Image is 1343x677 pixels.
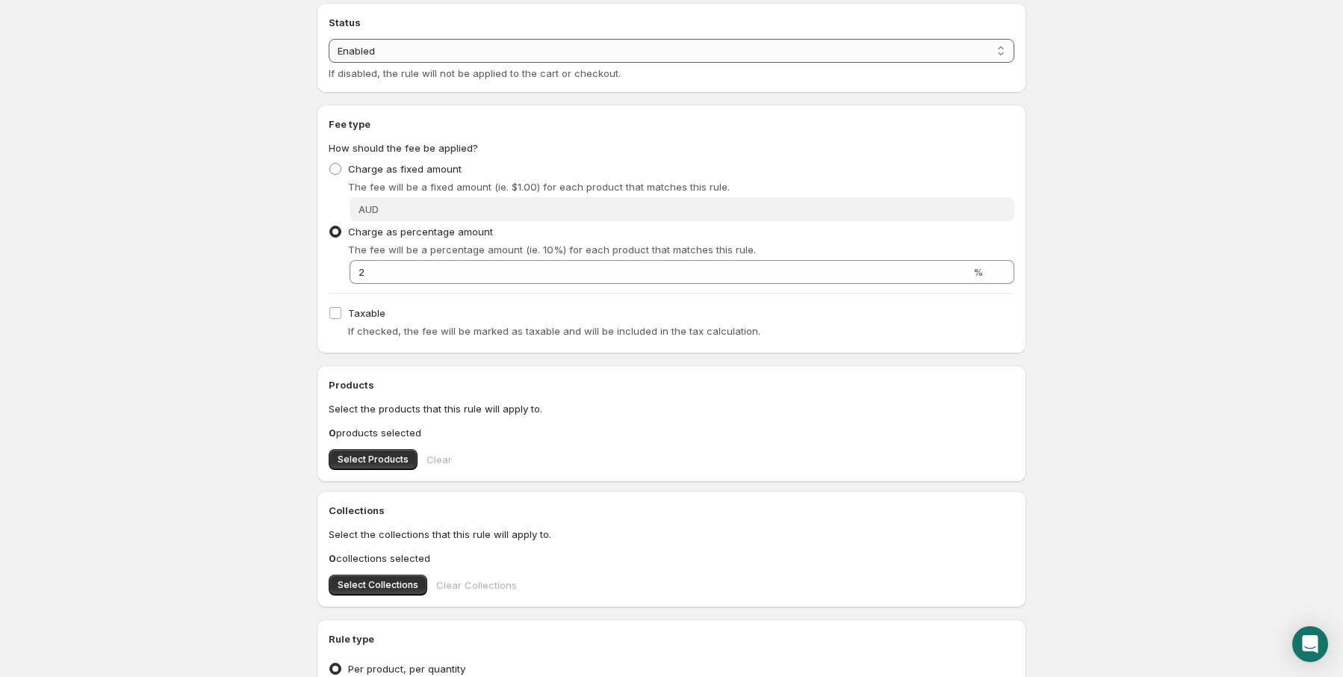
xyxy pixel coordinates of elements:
span: Charge as percentage amount [348,226,493,238]
span: AUD [359,203,379,215]
p: collections selected [329,551,1014,566]
span: How should the fee be applied? [329,142,478,154]
p: Select the products that this rule will apply to. [329,401,1014,416]
span: Select Products [338,454,409,466]
b: 0 [329,552,336,564]
p: products selected [329,425,1014,440]
h2: Products [329,377,1014,392]
span: % [973,266,983,278]
span: Per product, per quantity [348,663,465,675]
span: Taxable [348,307,385,319]
button: Select Collections [329,575,427,596]
button: Select Products [329,449,418,470]
h2: Fee type [329,117,1014,132]
h2: Collections [329,503,1014,518]
h2: Rule type [329,631,1014,646]
b: 0 [329,427,336,439]
span: Charge as fixed amount [348,163,462,175]
p: The fee will be a percentage amount (ie. 10%) for each product that matches this rule. [348,242,1014,257]
div: Open Intercom Messenger [1292,626,1328,662]
span: If disabled, the rule will not be applied to the cart or checkout. [329,67,621,79]
span: Select Collections [338,579,418,591]
span: If checked, the fee will be marked as taxable and will be included in the tax calculation. [348,325,760,337]
h2: Status [329,15,1014,30]
span: The fee will be a fixed amount (ie. $1.00) for each product that matches this rule. [348,181,730,193]
p: Select the collections that this rule will apply to. [329,527,1014,542]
